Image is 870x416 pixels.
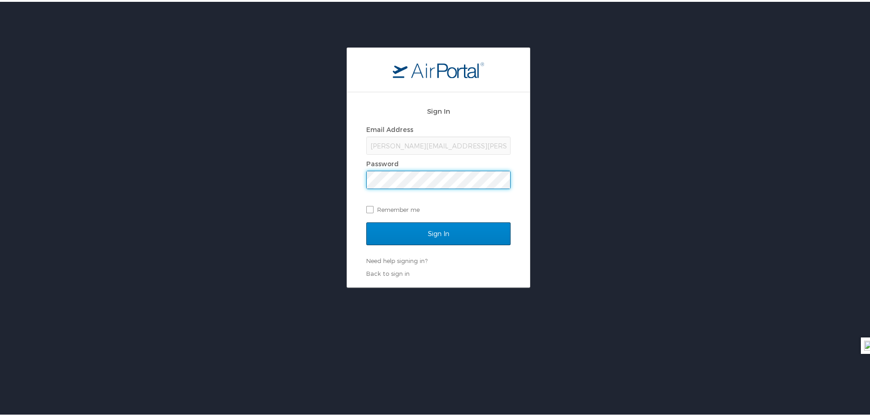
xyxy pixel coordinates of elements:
[393,60,484,76] img: logo
[366,255,427,263] a: Need help signing in?
[366,268,410,275] a: Back to sign in
[366,201,511,215] label: Remember me
[366,124,413,132] label: Email Address
[366,158,399,166] label: Password
[366,104,511,115] h2: Sign In
[366,221,511,243] input: Sign In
